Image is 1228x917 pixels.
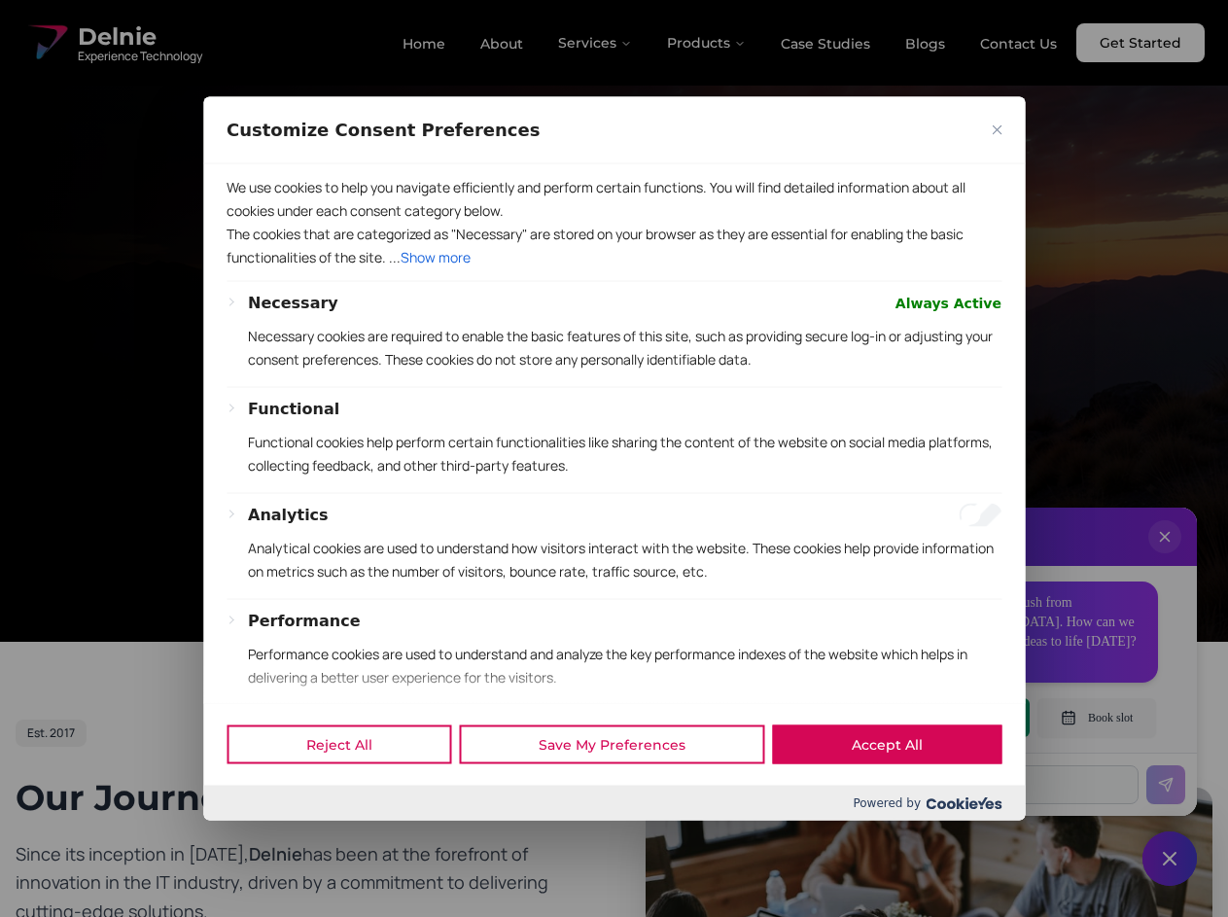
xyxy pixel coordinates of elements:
[959,503,1001,526] input: Enable Analytics
[459,725,764,764] button: Save My Preferences
[992,124,1001,134] img: Close
[248,642,1001,688] p: Performance cookies are used to understand and analyze the key performance indexes of the website...
[248,397,339,420] button: Functional
[401,245,471,268] button: Show more
[248,503,329,526] button: Analytics
[248,291,338,314] button: Necessary
[926,796,1001,809] img: Cookieyes logo
[772,725,1001,764] button: Accept All
[203,786,1025,821] div: Powered by
[895,291,1001,314] span: Always Active
[248,609,361,632] button: Performance
[227,175,1001,222] p: We use cookies to help you navigate efficiently and perform certain functions. You will find deta...
[227,222,1001,268] p: The cookies that are categorized as "Necessary" are stored on your browser as they are essential ...
[248,536,1001,582] p: Analytical cookies are used to understand how visitors interact with the website. These cookies h...
[248,324,1001,370] p: Necessary cookies are required to enable the basic features of this site, such as providing secur...
[227,118,540,141] span: Customize Consent Preferences
[227,725,451,764] button: Reject All
[248,430,1001,476] p: Functional cookies help perform certain functionalities like sharing the content of the website o...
